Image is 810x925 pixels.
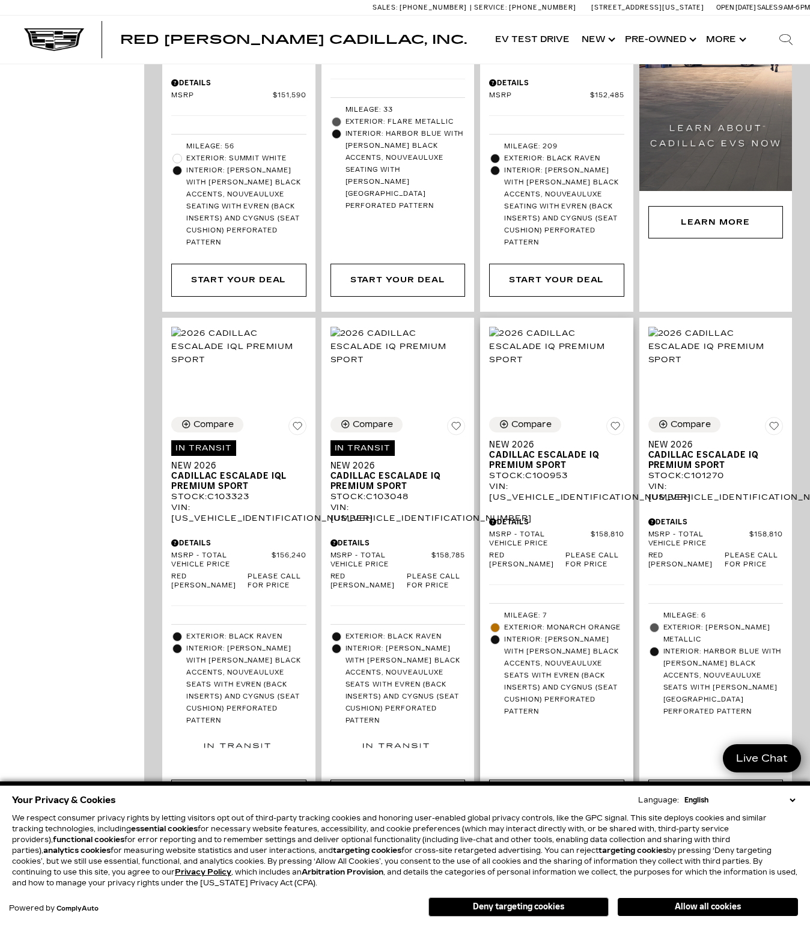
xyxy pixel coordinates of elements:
[470,4,579,11] a: Service: [PHONE_NUMBER]
[12,792,116,808] span: Your Privacy & Cookies
[353,419,393,430] div: Compare
[663,646,784,718] span: Interior: Harbor Blue with [PERSON_NAME] Black accents, Nouveauluxe seats with [PERSON_NAME][GEOG...
[431,551,465,569] span: $158,785
[509,273,604,287] div: Start Your Deal
[186,643,306,727] span: Interior: [PERSON_NAME] with [PERSON_NAME] Black accents, Nouveauluxe seats with Evren (back inse...
[302,868,383,876] strong: Arbitration Provision
[489,470,624,481] div: Stock : C100953
[504,153,624,165] span: Exterior: Black Raven
[511,419,552,430] div: Compare
[330,104,466,116] li: Mileage: 33
[373,4,470,11] a: Sales: [PHONE_NUMBER]
[681,216,750,229] div: Learn More
[489,610,624,622] li: Mileage: 7
[346,631,466,643] span: Exterior: Black Raven
[489,440,615,450] span: New 2026
[489,417,561,432] button: Compare Vehicle
[648,327,784,366] img: 2026 Cadillac ESCALADE IQ Premium Sport
[489,440,624,470] a: New 2026Cadillac ESCALADE IQ Premium Sport
[576,16,619,64] a: New
[648,417,720,432] button: Compare Vehicle
[447,417,465,440] button: Save Vehicle
[333,846,401,855] strong: targeting cookies
[489,327,624,366] img: 2026 Cadillac ESCALADE IQ Premium Sport
[779,4,810,11] span: 9 AM-6 PM
[509,4,576,11] span: [PHONE_NUMBER]
[648,780,784,812] div: Start Your Deal
[648,517,784,527] div: Pricing Details - New 2026 Cadillac ESCALADE IQ Premium Sport
[191,273,286,287] div: Start Your Deal
[400,4,467,11] span: [PHONE_NUMBER]
[749,530,783,548] span: $158,810
[171,551,306,569] a: MSRP - Total Vehicle Price $156,240
[489,551,565,569] span: Red [PERSON_NAME]
[489,517,624,527] div: Pricing Details - New 2026 Cadillac ESCALADE IQ Premium Sport
[43,846,111,855] strong: analytics cookies
[330,502,466,524] div: VIN: [US_VEHICLE_IDENTIFICATION_NUMBER]
[288,417,306,440] button: Save Vehicle
[407,572,465,590] span: Please call for price
[330,264,466,296] div: Start Your Deal
[9,905,99,912] div: Powered by
[591,530,624,548] span: $158,810
[590,91,624,100] span: $152,485
[428,897,609,917] button: Deny targeting cookies
[648,206,784,238] div: Learn More
[716,4,756,11] span: Open [DATE]
[663,622,784,646] span: Exterior: [PERSON_NAME] Metallic
[120,34,467,46] a: Red [PERSON_NAME] Cadillac, Inc.
[171,440,236,456] span: In Transit
[193,419,234,430] div: Compare
[171,538,306,548] div: Pricing Details - New 2026 Cadillac ESCALADE IQL Premium Sport
[346,116,466,128] span: Exterior: Flare Metallic
[565,551,624,569] span: Please call for price
[363,730,429,762] img: In Transit Badge
[700,16,750,64] button: More
[171,471,297,491] span: Cadillac ESCALADE IQL Premium Sport
[330,551,466,569] a: MSRP - Total Vehicle Price $158,785
[330,572,466,590] a: Red [PERSON_NAME] Please call for price
[723,744,801,772] a: Live Chat
[171,91,306,100] a: MSRP $151,590
[171,77,306,88] div: Pricing Details - New 2025 Cadillac ESCALADE IQ Sport 2
[204,730,270,762] img: In Transit Badge
[489,481,624,503] div: VIN: [US_VEHICLE_IDENTIFICATION_NUMBER]
[648,470,784,481] div: Stock : C101270
[120,32,467,47] span: Red [PERSON_NAME] Cadillac, Inc.
[171,461,297,471] span: New 2026
[131,825,198,833] strong: essential cookies
[681,795,798,805] select: Language Select
[330,440,395,456] span: In Transit
[350,273,445,287] div: Start Your Deal
[648,530,750,548] span: MSRP - Total Vehicle Price
[618,898,798,916] button: Allow all cookies
[53,836,124,844] strong: functional cookies
[648,440,784,470] a: New 2026Cadillac ESCALADE IQ Premium Sport
[272,551,306,569] span: $156,240
[648,440,775,450] span: New 2026
[171,572,306,590] a: Red [PERSON_NAME] Please call for price
[648,450,775,470] span: Cadillac ESCALADE IQ Premium Sport
[56,905,99,912] a: ComplyAuto
[171,780,306,812] div: Start Your Deal
[330,417,403,432] button: Compare Vehicle
[24,28,84,51] img: Cadillac Dark Logo with Cadillac White Text
[648,481,784,503] div: VIN: [US_VEHICLE_IDENTIFICATION_NUMBER]
[762,16,810,64] div: Search
[186,165,306,249] span: Interior: [PERSON_NAME] with [PERSON_NAME] Black accents, Nouveauluxe seating with Evren (back in...
[373,4,398,11] span: Sales:
[489,16,576,64] a: EV Test Drive
[648,551,784,569] a: Red [PERSON_NAME] Please call for price
[171,551,272,569] span: MSRP - Total Vehicle Price
[330,327,466,366] img: 2026 Cadillac ESCALADE IQ Premium Sport
[591,4,704,11] a: [STREET_ADDRESS][US_STATE]
[171,417,243,432] button: Compare Vehicle
[171,264,306,296] div: Start Your Deal
[489,91,590,100] span: MSRP
[171,327,306,366] img: 2026 Cadillac ESCALADE IQL Premium Sport
[330,572,407,590] span: Red [PERSON_NAME]
[171,502,306,524] div: VIN: [US_VEHICLE_IDENTIFICATION_NUMBER]
[757,4,779,11] span: Sales:
[186,631,306,643] span: Exterior: Black Raven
